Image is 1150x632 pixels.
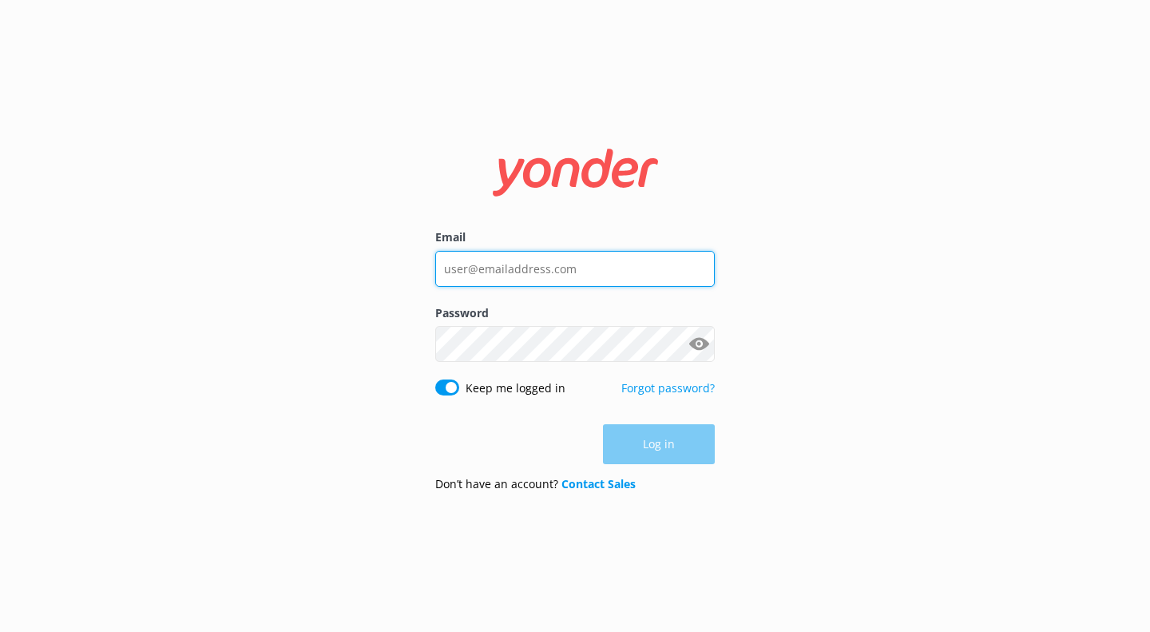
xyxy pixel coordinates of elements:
a: Contact Sales [561,476,636,491]
p: Don’t have an account? [435,475,636,493]
label: Email [435,229,715,246]
input: user@emailaddress.com [435,251,715,287]
label: Password [435,304,715,322]
a: Forgot password? [621,380,715,395]
button: Show password [683,328,715,360]
label: Keep me logged in [466,380,565,397]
